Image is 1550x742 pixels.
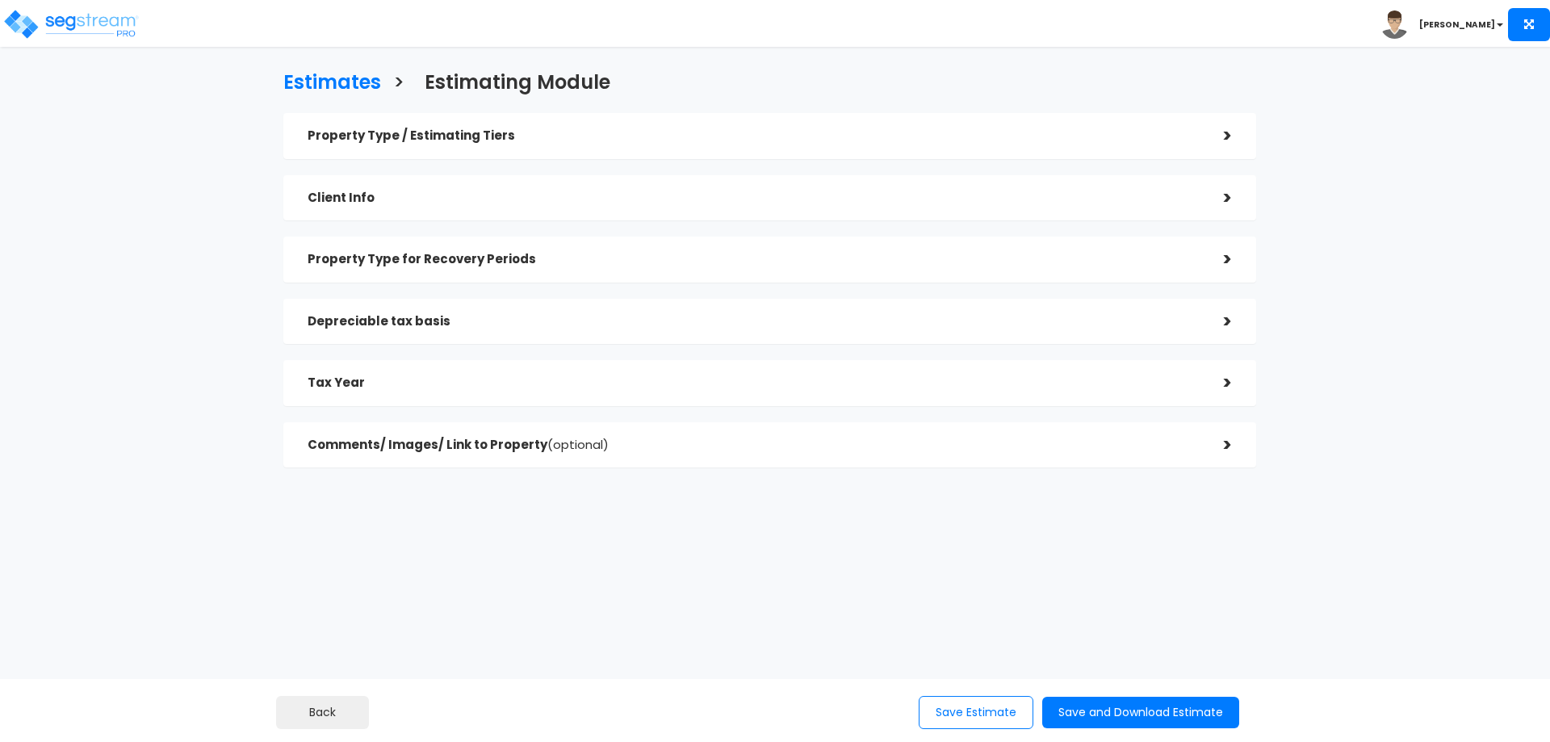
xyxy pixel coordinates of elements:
h5: Tax Year [308,376,1200,390]
h3: Estimates [283,72,381,97]
h5: Depreciable tax basis [308,315,1200,329]
button: Save and Download Estimate [1042,697,1239,728]
div: > [1200,124,1232,149]
h3: > [393,72,404,97]
img: avatar.png [1380,10,1409,39]
div: > [1200,371,1232,396]
div: > [1200,247,1232,272]
a: Back [276,696,369,729]
div: > [1200,309,1232,334]
h5: Property Type / Estimating Tiers [308,129,1200,143]
button: Save Estimate [919,696,1033,729]
h3: Estimating Module [425,72,610,97]
div: > [1200,186,1232,211]
h5: Comments/ Images/ Link to Property [308,438,1200,452]
span: (optional) [547,436,609,453]
h5: Property Type for Recovery Periods [308,253,1200,266]
b: [PERSON_NAME] [1419,19,1495,31]
a: Estimates [271,56,381,105]
a: Estimating Module [413,56,610,105]
h5: Client Info [308,191,1200,205]
img: logo_pro_r.png [2,8,140,40]
div: > [1200,433,1232,458]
